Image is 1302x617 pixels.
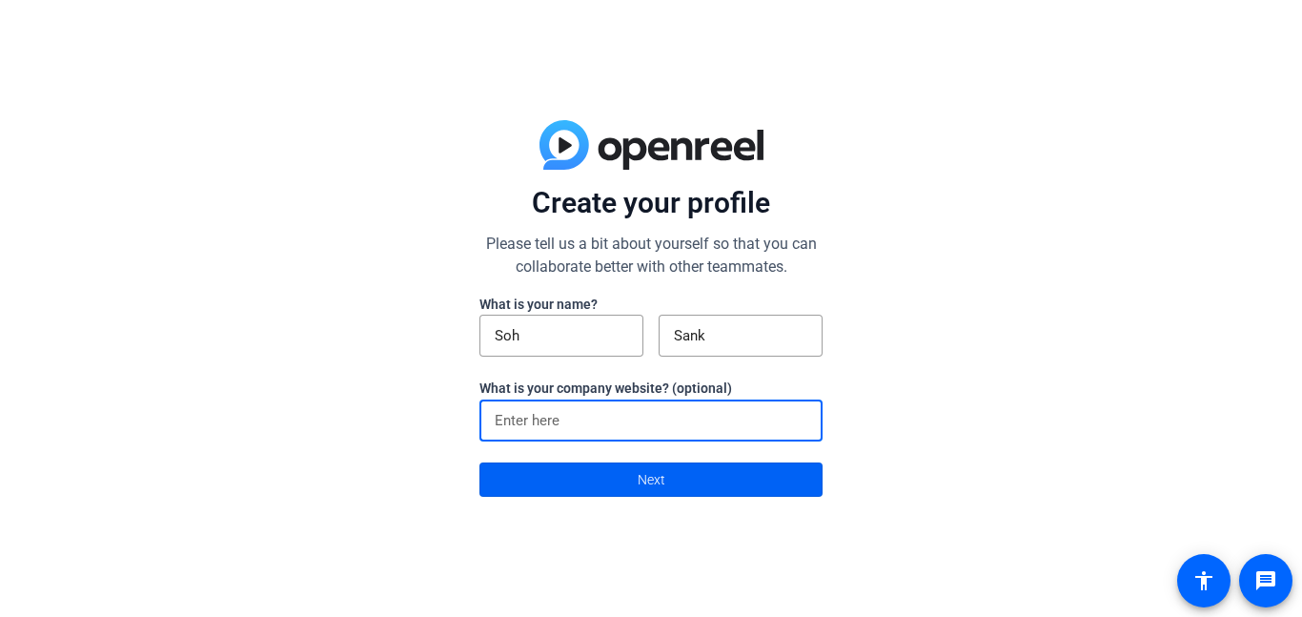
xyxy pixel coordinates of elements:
[1254,569,1277,592] mat-icon: message
[479,233,823,278] p: Please tell us a bit about yourself so that you can collaborate better with other teammates.
[479,185,823,221] p: Create your profile
[495,324,628,347] input: First Name
[674,324,807,347] input: Last Name
[479,380,732,396] label: What is your company website? (optional)
[479,297,598,312] label: What is your name?
[638,462,665,498] span: Next
[479,463,823,497] button: Next
[1192,569,1215,592] mat-icon: accessibility
[495,409,807,432] input: Enter here
[539,120,763,170] img: blue-gradient.svg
